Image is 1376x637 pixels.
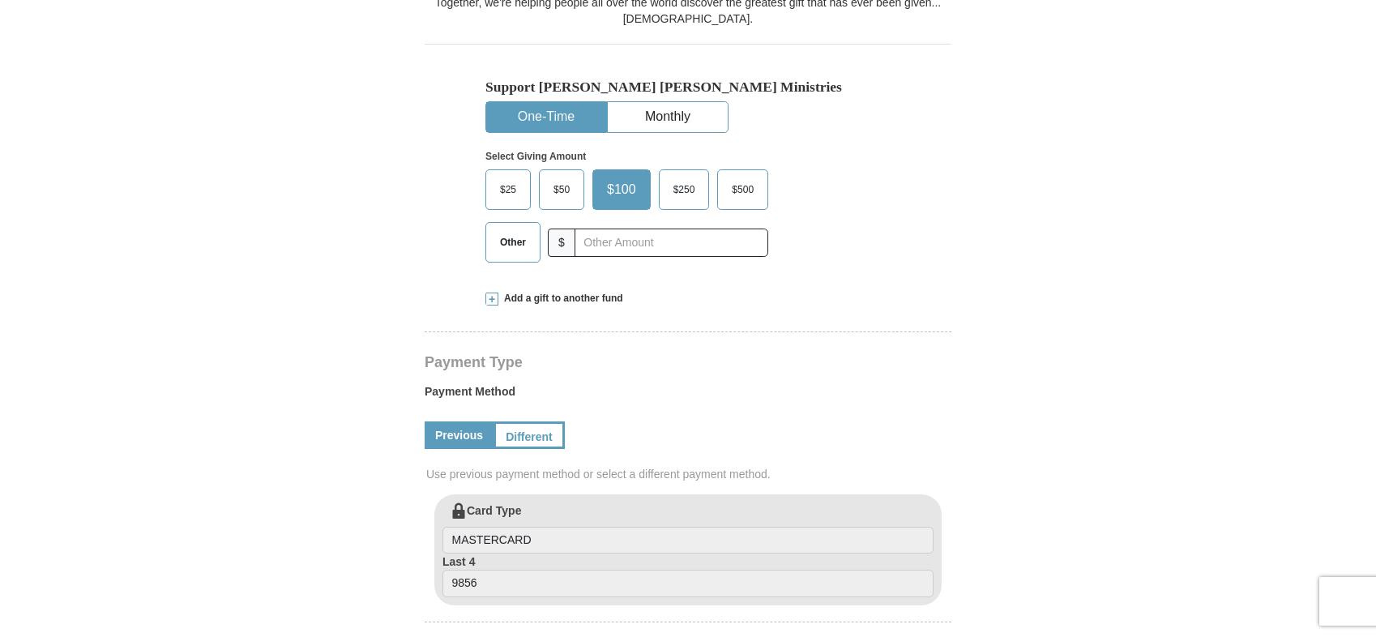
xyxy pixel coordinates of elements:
strong: Select Giving Amount [485,151,586,162]
a: Different [494,421,565,449]
a: Previous [425,421,494,449]
input: Other Amount [575,229,768,257]
span: Use previous payment method or select a different payment method. [426,466,953,482]
label: Card Type [442,502,934,554]
button: One-Time [486,102,606,132]
span: $100 [599,177,644,202]
button: Monthly [608,102,728,132]
h5: Support [PERSON_NAME] [PERSON_NAME] Ministries [485,79,891,96]
label: Payment Method [425,383,951,408]
span: $25 [492,177,524,202]
span: $250 [665,177,703,202]
span: Other [492,230,534,254]
input: Last 4 [442,570,934,597]
span: Add a gift to another fund [498,292,623,306]
label: Last 4 [442,554,934,597]
span: $50 [545,177,578,202]
span: $ [548,229,575,257]
input: Card Type [442,527,934,554]
span: $500 [724,177,762,202]
h4: Payment Type [425,356,951,369]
